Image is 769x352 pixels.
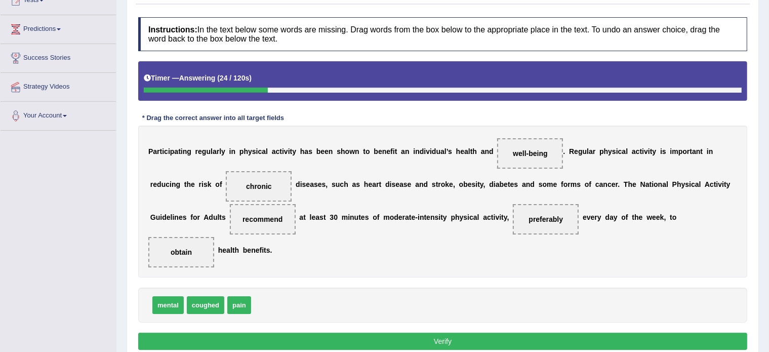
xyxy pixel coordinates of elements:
span: Drop target [226,171,292,202]
b: s [539,180,543,188]
b: s [662,147,666,155]
b: , [326,180,328,188]
b: e [460,147,464,155]
b: s [252,147,256,155]
b: a [481,147,485,155]
b: i [707,147,709,155]
b: o [366,147,370,155]
b: y [292,147,296,155]
b: a [174,147,178,155]
b: a [692,147,696,155]
b: a [632,147,636,155]
b: i [181,147,183,155]
b: s [514,180,518,188]
b: r [438,180,440,188]
b: b [463,180,468,188]
span: well-being [513,149,547,158]
b: v [718,180,722,188]
h4: In the text below some words are missing. Drag words from the box below to the appropriate place ... [138,17,747,51]
b: t [508,180,510,188]
b: m [383,213,389,221]
span: chronic [246,182,272,190]
b: i [162,147,164,155]
b: y [726,180,731,188]
b: a [522,180,526,188]
b: r [568,180,570,188]
b: l [666,180,668,188]
b: ) [249,74,252,82]
b: l [587,147,589,155]
b: m [672,147,678,155]
b: r [616,180,618,188]
b: o [563,180,568,188]
b: f [220,180,222,188]
b: g [187,147,191,155]
b: a [464,147,468,155]
b: r [195,147,198,155]
b: o [193,213,197,221]
button: Verify [138,333,747,350]
b: o [390,213,394,221]
b: t [379,180,382,188]
b: b [374,147,378,155]
b: i [494,180,496,188]
b: ’ [447,147,448,155]
b: d [385,180,390,188]
b: t [395,147,397,155]
b: a [352,180,356,188]
b: t [363,147,366,155]
b: i [648,147,650,155]
b: i [642,147,644,155]
b: e [504,180,508,188]
b: s [577,180,581,188]
b: t [701,147,703,155]
b: e [395,180,399,188]
b: n [696,147,701,155]
b: e [153,180,157,188]
b: e [612,180,616,188]
b: c [258,147,262,155]
b: , [483,180,485,188]
b: y [248,147,252,155]
b: u [436,147,441,155]
b: i [229,147,231,155]
b: s [319,213,323,221]
b: o [654,180,658,188]
b: P [148,147,153,155]
b: i [689,180,691,188]
b: a [310,180,314,188]
b: u [156,213,160,221]
b: i [652,180,654,188]
b: e [386,147,390,155]
b: e [312,213,316,221]
b: h [472,147,477,155]
b: e [191,180,195,188]
b: a [695,180,699,188]
b: p [678,147,683,155]
b: r [687,147,690,155]
b: k [445,180,449,188]
b: s [332,180,336,188]
b: u [213,213,218,221]
b: s [183,213,187,221]
b: s [403,180,408,188]
b: c [710,180,714,188]
span: Drop target [513,204,579,234]
b: a [213,147,217,155]
b: h [244,147,248,155]
b: i [201,180,204,188]
b: f [589,180,591,188]
b: t [724,180,726,188]
b: i [430,147,432,155]
b: v [644,147,648,155]
b: e [198,147,202,155]
b: e [398,213,402,221]
b: r [199,180,201,188]
b: n [183,147,187,155]
b: o [459,180,464,188]
b: c [691,180,695,188]
b: d [489,180,494,188]
b: u [161,180,166,188]
b: r [402,213,405,221]
b: i [168,147,170,155]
